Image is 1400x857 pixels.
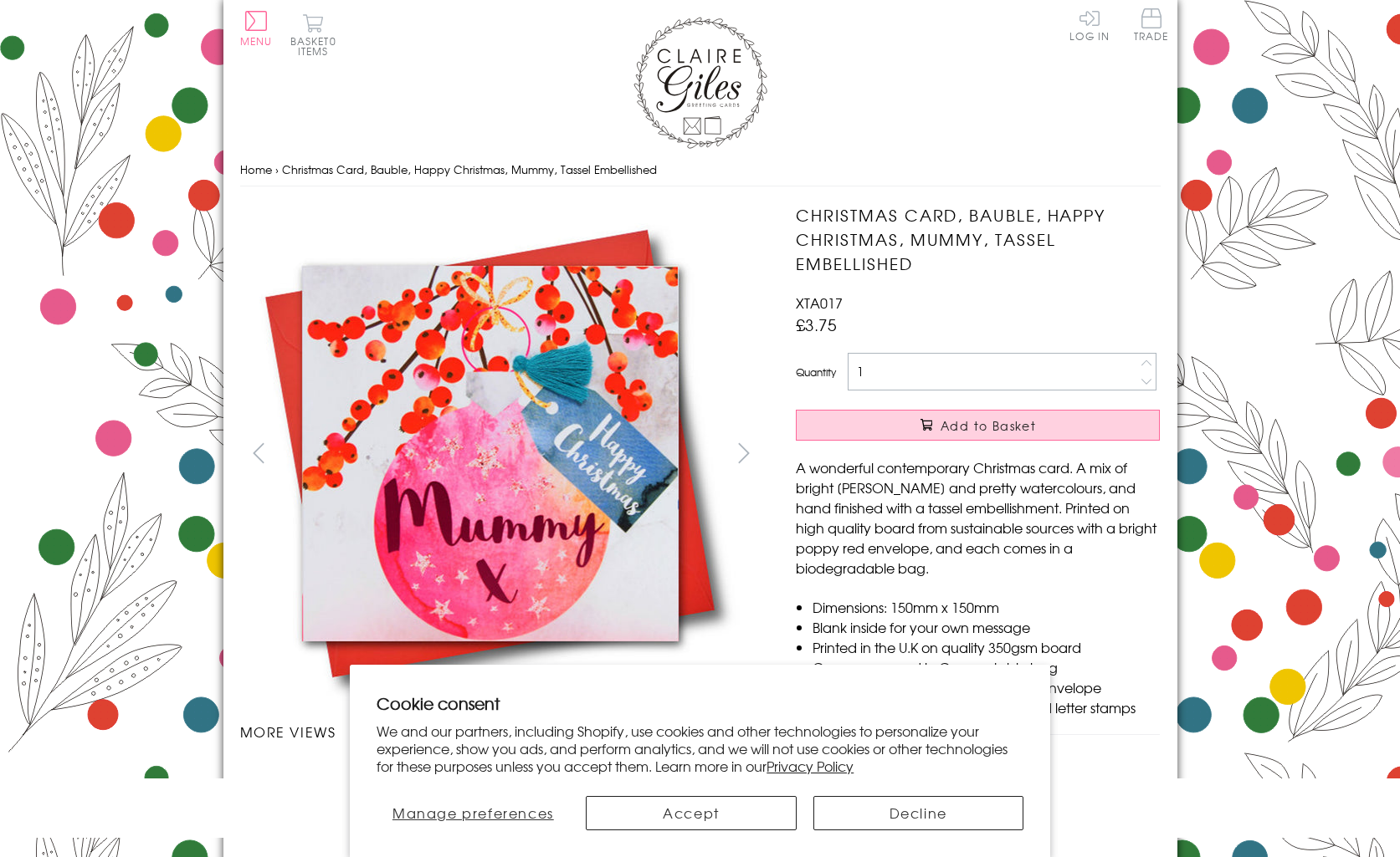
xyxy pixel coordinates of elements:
button: Accept [586,796,796,830]
li: Comes wrapped in Compostable bag [813,657,1160,677]
img: Christmas Card, Bauble, Happy Christmas, Mummy, Tassel Embellished [239,203,741,704]
span: › [275,161,279,177]
a: Log In [1069,8,1110,41]
button: Manage preferences [377,796,569,830]
li: Printed in the U.K on quality 350gsm board [813,637,1160,657]
nav: breadcrumbs [240,153,1161,187]
span: 0 items [298,33,336,59]
button: Decline [813,796,1023,830]
button: Add to Basket [796,410,1160,441]
h3: More views [240,722,763,742]
button: next [725,434,762,472]
label: Quantity [796,365,836,380]
span: Manage preferences [392,803,554,823]
h2: Cookie consent [377,691,1023,715]
span: Add to Basket [941,417,1036,434]
span: Menu [240,33,273,48]
ul: Carousel Pagination [240,758,763,795]
p: A wonderful contemporary Christmas card. A mix of bright [PERSON_NAME] and pretty watercolours, a... [796,457,1160,578]
h1: Christmas Card, Bauble, Happy Christmas, Mummy, Tassel Embellished [796,203,1160,275]
a: Trade [1134,8,1169,44]
img: Claire Giles Greetings Cards [633,17,767,149]
li: Blank inside for your own message [813,617,1160,637]
span: £3.75 [796,313,837,336]
button: Menu [240,11,273,46]
p: We and our partners, including Shopify, use cookies and other technologies to personalize your ex... [377,722,1023,774]
button: Basket0 items [290,13,336,56]
a: Home [240,161,272,177]
span: Christmas Card, Bauble, Happy Christmas, Mummy, Tassel Embellished [282,161,657,177]
img: Christmas Card, Bauble, Happy Christmas, Mummy, Tassel Embellished [762,203,1264,705]
span: XTA017 [796,293,843,313]
li: Carousel Page 1 (Current Slide) [240,758,371,795]
a: Privacy Policy [767,756,854,776]
button: prev [240,434,278,472]
li: Dimensions: 150mm x 150mm [813,597,1160,617]
span: Trade [1134,8,1169,41]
